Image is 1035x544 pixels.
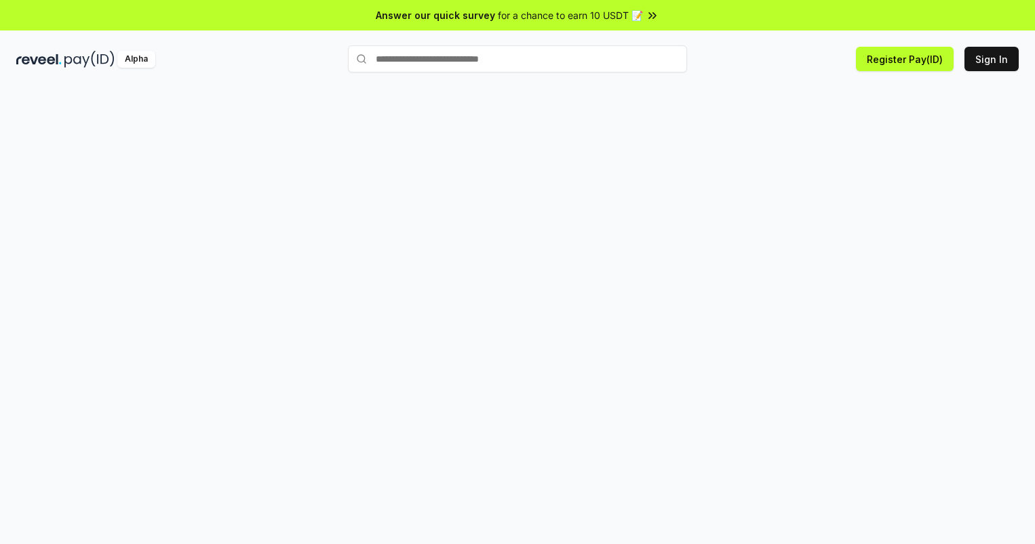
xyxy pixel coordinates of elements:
[117,51,155,68] div: Alpha
[16,51,62,68] img: reveel_dark
[376,8,495,22] span: Answer our quick survey
[498,8,643,22] span: for a chance to earn 10 USDT 📝
[856,47,954,71] button: Register Pay(ID)
[964,47,1019,71] button: Sign In
[64,51,115,68] img: pay_id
